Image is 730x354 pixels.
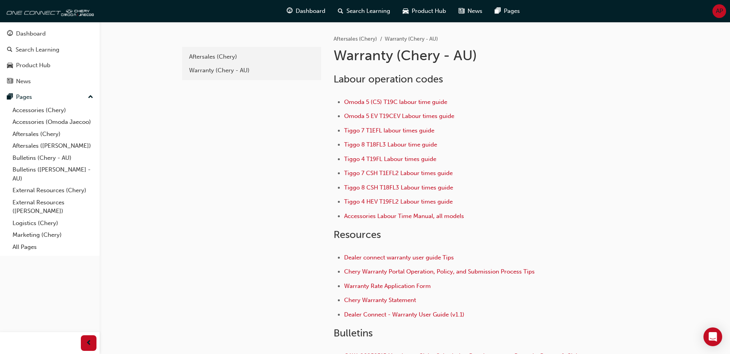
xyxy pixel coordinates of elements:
[3,58,96,73] a: Product Hub
[344,254,454,261] a: Dealer connect warranty user guide Tips
[16,93,32,102] div: Pages
[344,198,453,205] a: Tiggo 4 HEV T19FL2 Labour times guide
[9,229,96,241] a: Marketing (Chery)
[346,7,390,16] span: Search Learning
[716,7,723,16] span: AP
[459,6,464,16] span: news-icon
[7,62,13,69] span: car-icon
[9,152,96,164] a: Bulletins (Chery - AU)
[334,36,377,42] a: Aftersales (Chery)
[344,98,447,105] a: Omoda 5 (C5) T19C labour time guide
[9,116,96,128] a: Accessories (Omoda Jaecoo)
[86,338,92,348] span: prev-icon
[9,128,96,140] a: Aftersales (Chery)
[334,73,443,85] span: Labour operation codes
[495,6,501,16] span: pages-icon
[9,184,96,197] a: External Resources (Chery)
[412,7,446,16] span: Product Hub
[88,92,93,102] span: up-icon
[3,43,96,57] a: Search Learning
[344,184,453,191] a: Tiggo 8 CSH T18FL3 Labour times guide
[3,74,96,89] a: News
[489,3,526,19] a: pages-iconPages
[344,141,437,148] a: Tiggo 8 T18FL3 Labour time guide
[16,29,46,38] div: Dashboard
[332,3,396,19] a: search-iconSearch Learning
[344,170,453,177] a: Tiggo 7 CSH T1EFL2 Labour times guide
[334,327,373,339] span: Bulletins
[16,61,50,70] div: Product Hub
[334,229,381,241] span: Resources
[334,47,590,64] h1: Warranty (Chery - AU)
[344,213,464,220] a: Accessories Labour Time Manual, all models
[344,156,436,163] a: Tiggo 4 T19FL Labour times guide
[3,90,96,104] button: Pages
[396,3,452,19] a: car-iconProduct Hub
[4,3,94,19] img: oneconnect
[344,113,454,120] a: Omoda 5 EV T19CEV Labour times guide
[344,268,535,275] a: Chery Warranty Portal Operation, Policy, and Submission Process Tips
[9,104,96,116] a: Accessories (Chery)
[7,46,12,54] span: search-icon
[189,52,314,61] div: Aftersales (Chery)
[296,7,325,16] span: Dashboard
[703,327,722,346] div: Open Intercom Messenger
[9,164,96,184] a: Bulletins ([PERSON_NAME] - AU)
[7,94,13,101] span: pages-icon
[452,3,489,19] a: news-iconNews
[712,4,726,18] button: AP
[344,127,434,134] a: Tiggo 7 T1EFL labour times guide
[3,25,96,90] button: DashboardSearch LearningProduct HubNews
[344,297,416,304] a: Chery Warranty Statement
[185,50,318,64] a: Aftersales (Chery)
[16,77,31,86] div: News
[7,78,13,85] span: news-icon
[185,64,318,77] a: Warranty (Chery - AU)
[287,6,293,16] span: guage-icon
[9,217,96,229] a: Logistics (Chery)
[504,7,520,16] span: Pages
[16,45,59,54] div: Search Learning
[468,7,482,16] span: News
[9,197,96,217] a: External Resources ([PERSON_NAME])
[344,311,464,318] a: Dealer Connect - Warranty User Guide (v1.1)
[385,35,438,44] li: Warranty (Chery - AU)
[3,27,96,41] a: Dashboard
[9,140,96,152] a: Aftersales ([PERSON_NAME])
[403,6,409,16] span: car-icon
[9,241,96,253] a: All Pages
[338,6,343,16] span: search-icon
[189,66,314,75] div: Warranty (Chery - AU)
[344,282,431,290] a: Warranty Rate Application Form
[280,3,332,19] a: guage-iconDashboard
[7,30,13,38] span: guage-icon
